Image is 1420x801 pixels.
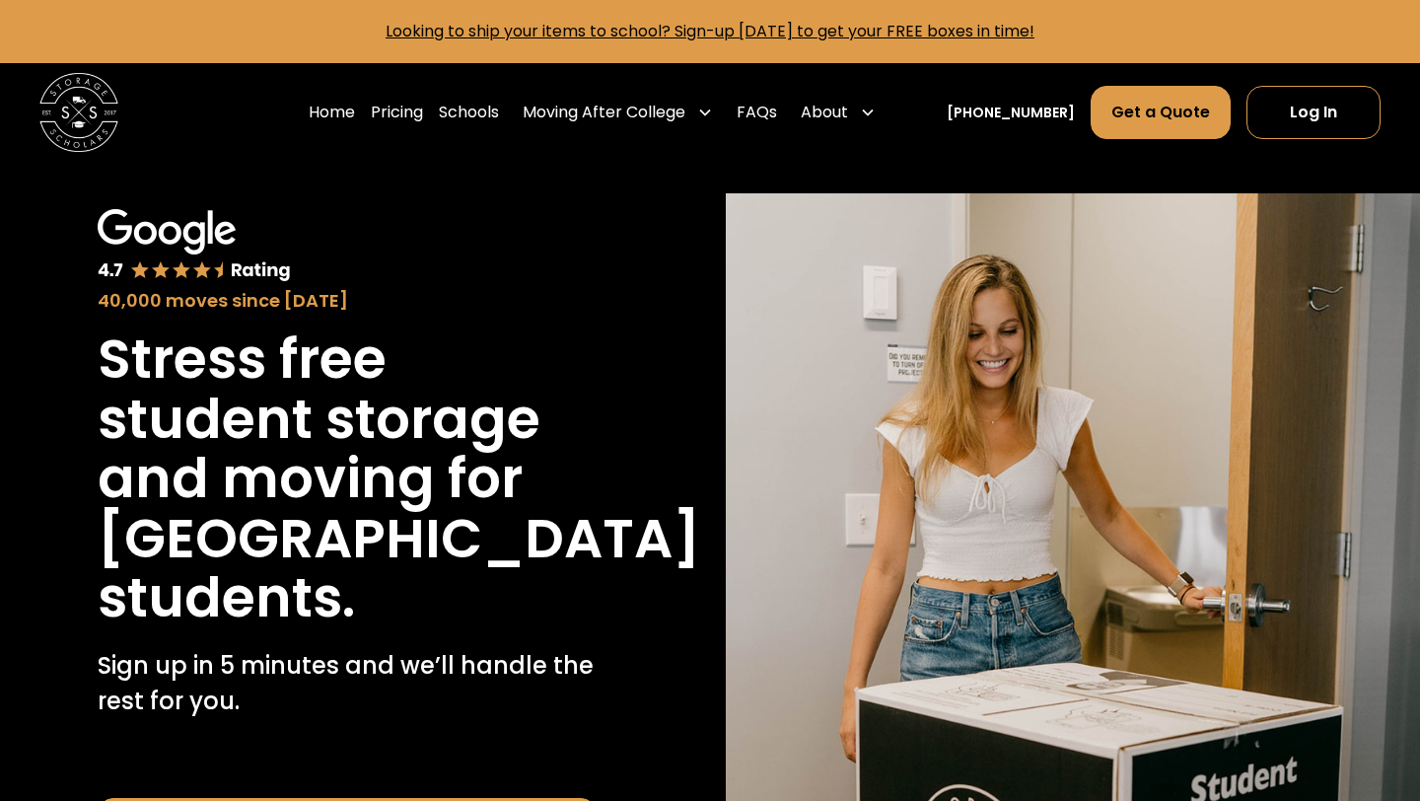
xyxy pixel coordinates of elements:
div: Moving After College [523,101,685,124]
a: Looking to ship your items to school? Sign-up [DATE] to get your FREE boxes in time! [386,20,1034,42]
a: Get a Quote [1091,86,1231,139]
a: [PHONE_NUMBER] [947,103,1075,123]
h1: Stress free student storage and moving for [98,329,598,509]
div: About [801,101,848,124]
div: Moving After College [515,85,721,140]
img: Storage Scholars main logo [39,73,118,152]
p: Sign up in 5 minutes and we’ll handle the rest for you. [98,648,598,719]
div: 40,000 moves since [DATE] [98,287,598,314]
a: home [39,73,118,152]
a: Pricing [371,85,423,140]
div: About [793,85,884,140]
a: Home [309,85,355,140]
h1: [GEOGRAPHIC_DATA] [98,509,700,569]
a: Schools [439,85,499,140]
h1: students. [98,568,355,628]
a: FAQs [737,85,777,140]
img: Google 4.7 star rating [98,209,291,283]
a: Log In [1246,86,1381,139]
